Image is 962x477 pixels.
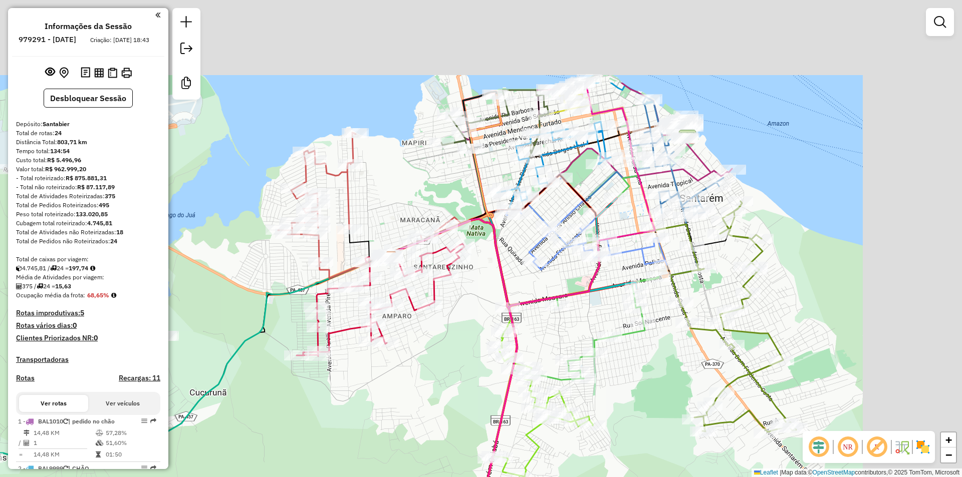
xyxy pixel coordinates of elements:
strong: R$ 875.881,31 [66,174,107,182]
i: % de utilização do peso [96,430,103,436]
div: Total de rotas: [16,129,160,138]
strong: 5 [80,308,84,317]
a: Criar modelo [176,73,196,96]
div: Peso total roteirizado: [16,210,160,219]
strong: 197,74 [69,264,88,272]
i: Distância Total [24,430,30,436]
div: Total de caixas por viagem: [16,255,160,264]
td: / [18,438,23,448]
div: Atividade não roteirizada - ANTONIO ALMEIDA [667,121,692,131]
button: Exibir sessão original [43,65,57,81]
td: 01:50 [105,449,156,459]
a: Leaflet [754,469,778,476]
span: + [945,433,952,446]
strong: R$ 5.496,96 [47,156,81,164]
a: Zoom in [941,432,956,447]
em: Média calculada utilizando a maior ocupação (%Peso ou %Cubagem) de cada rota da sessão. Rotas cro... [111,292,116,298]
strong: Santabier [43,120,70,128]
div: Cubagem total roteirizado: [16,219,160,228]
em: Opções [141,418,147,424]
div: Atividade não roteirizada - ANTONIO ALMEIDA [662,119,687,129]
div: Map data © contributors,© 2025 TomTom, Microsoft [752,468,962,477]
strong: 24 [55,129,62,137]
div: Distância Total: [16,138,160,147]
div: 4.745,81 / 24 = [16,264,160,273]
td: 57,28% [105,428,156,438]
strong: 133.020,85 [76,210,108,218]
div: Tempo total: [16,147,160,156]
a: Exportar sessão [176,39,196,61]
div: Custo total: [16,156,160,165]
span: Ocultar deslocamento [807,435,831,459]
i: Total de Atividades [16,283,22,289]
td: 51,60% [105,438,156,448]
strong: 0 [94,333,98,342]
div: Depósito: [16,120,160,129]
div: Atividade não roteirizada - GUSTAVO ROCHA [673,132,698,142]
div: Criação: [DATE] 18:43 [86,36,153,45]
button: Logs desbloquear sessão [79,65,92,81]
h4: Rotas vários dias: [16,321,160,330]
span: Ocupação média da frota: [16,291,85,299]
i: Meta Caixas/viagem: 1,00 Diferença: 196,74 [90,265,95,271]
img: Fluxo de ruas [894,439,910,455]
div: Atividade não roteirizada - MAX CORDEIRO BENTES [673,115,698,125]
div: Atividade não roteirizada - DOUGLAS VILELA [663,123,688,133]
span: | CHÃO [68,464,89,472]
i: % de utilização da cubagem [96,440,103,446]
button: Centralizar mapa no depósito ou ponto de apoio [57,65,71,81]
div: Atividade não roteirizada - JOILSON DE JESUS BAL [666,118,691,128]
td: = [18,449,23,459]
i: Veículo já utilizado nesta sessão [63,418,68,424]
strong: 15,63 [55,282,71,290]
h4: Rotas improdutivas: [16,309,160,317]
span: 2 - [18,464,89,472]
td: 1 [33,438,95,448]
img: Porto [678,128,696,146]
div: Total de Pedidos não Roteirizados: [16,237,160,246]
i: Tempo total em rota [96,451,101,457]
div: Total de Pedidos Roteirizados: [16,201,160,210]
span: BAL1010 [38,417,63,425]
button: Ver rotas [19,395,88,412]
strong: R$ 962.999,20 [45,165,86,173]
h4: Recargas: 11 [119,374,160,382]
div: Atividade não roteirizada - A L F DA ROCHA COMER [378,250,403,260]
a: Nova sessão e pesquisa [176,12,196,35]
strong: R$ 87.117,89 [77,183,115,191]
i: Total de rotas [37,283,43,289]
button: Imprimir Rotas [119,66,134,80]
div: Valor total: [16,165,160,174]
span: Exibir rótulo [865,435,889,459]
strong: 495 [99,201,109,209]
div: Atividade não roteirizada - ROSA MARIA FERREIRA [377,252,402,262]
span: | [780,469,781,476]
div: Atividade não roteirizada - ADILENE DE SOUSA ALV [670,115,695,125]
i: Total de Atividades [24,440,30,446]
em: Rota exportada [150,418,156,424]
div: Total de Atividades Roteirizadas: [16,192,160,201]
div: Atividade não roteirizada - ANTONIO ALMEIDA [662,121,687,131]
span: 1 - [18,417,115,425]
span: BAL9999 [38,464,63,472]
h4: Informações da Sessão [45,22,132,31]
div: - Total não roteirizado: [16,183,160,192]
em: Opções [141,465,147,471]
strong: 375 [105,192,115,200]
a: Exibir filtros [930,12,950,32]
div: Atividade não roteirizada - MANOEL GUIMARAES DA [668,117,693,127]
h4: Clientes Priorizados NR: [16,334,160,342]
button: Ver veículos [88,395,157,412]
strong: 18 [116,228,123,236]
strong: 24 [110,237,117,245]
i: Veículo já utilizado nesta sessão [63,465,68,471]
span: − [945,448,952,461]
td: 14,48 KM [33,449,95,459]
strong: 803,71 km [57,138,87,146]
div: Atividade não roteirizada - LUIS EDUARDO GATO LO [664,120,689,130]
button: Visualizar relatório de Roteirização [92,66,106,79]
a: Clique aqui para minimizar o painel [155,9,160,21]
div: Total de Atividades não Roteirizadas: [16,228,160,237]
div: Atividade não roteirizada - FRANCEILSON CARDOSO [674,133,699,143]
td: 14,48 KM [33,428,95,438]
